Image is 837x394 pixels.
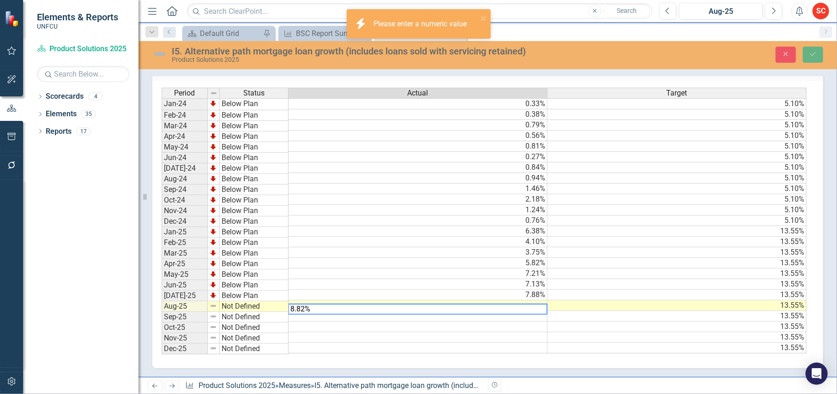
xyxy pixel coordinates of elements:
[210,217,217,225] img: TnMDeAgwAPMxUmUi88jYAAAAAElFTkSuQmCC
[289,152,548,162] td: 0.27%
[220,344,289,354] td: Not Defined
[162,216,208,227] td: Dec-24
[289,184,548,194] td: 1.46%
[289,141,548,152] td: 0.81%
[162,195,208,206] td: Oct-24
[408,89,428,97] span: Actual
[548,215,807,226] td: 5.10%
[289,215,548,226] td: 0.76%
[162,291,208,301] td: [DATE]-25
[548,120,807,131] td: 5.10%
[548,98,807,109] td: 5.10%
[210,196,217,203] img: TnMDeAgwAPMxUmUi88jYAAAAAElFTkSuQmCC
[220,248,289,259] td: Below Plan
[220,312,289,322] td: Not Defined
[548,237,807,247] td: 13.55%
[667,89,687,97] span: Target
[210,207,217,214] img: TnMDeAgwAPMxUmUi88jYAAAAAElFTkSuQmCC
[548,258,807,269] td: 13.55%
[548,300,807,311] td: 13.55%
[220,216,289,227] td: Below Plan
[289,98,548,109] td: 0.33%
[185,28,261,39] a: Default Grid
[210,292,217,299] img: TnMDeAgwAPMxUmUi88jYAAAAAElFTkSuQmCC
[162,301,208,312] td: Aug-25
[220,269,289,280] td: Below Plan
[220,227,289,238] td: Below Plan
[289,279,548,290] td: 7.13%
[289,237,548,247] td: 4.10%
[220,153,289,163] td: Below Plan
[617,7,637,14] span: Search
[548,279,807,290] td: 13.55%
[210,111,217,119] img: TnMDeAgwAPMxUmUi88jYAAAAAElFTkSuQmCC
[220,195,289,206] td: Below Plan
[220,280,289,291] td: Below Plan
[281,28,357,39] a: BSC Report Summary
[220,206,289,216] td: Below Plan
[289,205,548,215] td: 1.24%
[210,281,217,288] img: TnMDeAgwAPMxUmUi88jYAAAAAElFTkSuQmCC
[210,345,217,352] img: 8DAGhfEEPCf229AAAAAElFTkSuQmCC
[162,322,208,333] td: Oct-25
[210,239,217,246] img: TnMDeAgwAPMxUmUi88jYAAAAAElFTkSuQmCC
[210,313,217,320] img: 8DAGhfEEPCf229AAAAAElFTkSuQmCC
[548,311,807,322] td: 13.55%
[210,302,217,310] img: 8DAGhfEEPCf229AAAAAElFTkSuQmCC
[175,89,195,97] span: Period
[220,322,289,333] td: Not Defined
[162,259,208,269] td: Apr-25
[289,194,548,205] td: 2.18%
[679,3,763,19] button: Aug-25
[88,93,103,101] div: 4
[199,381,275,390] a: Product Solutions 2025
[162,131,208,142] td: Apr-24
[210,122,217,129] img: TnMDeAgwAPMxUmUi88jYAAAAAElFTkSuQmCC
[162,227,208,238] td: Jan-25
[548,247,807,258] td: 13.55%
[210,249,217,257] img: TnMDeAgwAPMxUmUi88jYAAAAAElFTkSuQmCC
[220,98,289,110] td: Below Plan
[210,90,217,97] img: 8DAGhfEEPCf229AAAAAElFTkSuQmCC
[220,163,289,174] td: Below Plan
[210,143,217,150] img: TnMDeAgwAPMxUmUi88jYAAAAAElFTkSuQmCC
[46,109,77,119] a: Elements
[548,173,807,184] td: 5.10%
[373,19,469,30] div: Please enter a numeric value
[548,141,807,152] td: 5.10%
[548,162,807,173] td: 5.10%
[289,247,548,258] td: 3.75%
[548,184,807,194] td: 5.10%
[314,381,594,390] div: I5. Alternative path mortgage loan growth (includes loans sold with servicing retained)
[548,131,807,141] td: 5.10%
[37,66,129,82] input: Search Below...
[152,47,167,61] img: Not Defined
[210,228,217,235] img: TnMDeAgwAPMxUmUi88jYAAAAAElFTkSuQmCC
[289,269,548,279] td: 7.21%
[682,6,759,17] div: Aug-25
[548,109,807,120] td: 5.10%
[279,381,311,390] a: Measures
[5,11,21,27] img: ClearPoint Strategy
[162,110,208,121] td: Feb-24
[210,260,217,267] img: TnMDeAgwAPMxUmUi88jYAAAAAElFTkSuQmCC
[548,226,807,237] td: 13.55%
[210,132,217,140] img: TnMDeAgwAPMxUmUi88jYAAAAAElFTkSuQmCC
[289,226,548,237] td: 6.38%
[210,154,217,161] img: TnMDeAgwAPMxUmUi88jYAAAAAElFTkSuQmCC
[289,162,548,173] td: 0.84%
[806,363,828,385] div: Open Intercom Messenger
[46,126,72,137] a: Reports
[289,120,548,131] td: 0.79%
[172,46,528,56] div: I5. Alternative path mortgage loan growth (includes loans sold with servicing retained)
[813,3,829,19] div: SC
[210,334,217,341] img: 8DAGhfEEPCf229AAAAAElFTkSuQmCC
[548,322,807,332] td: 13.55%
[210,270,217,278] img: TnMDeAgwAPMxUmUi88jYAAAAAElFTkSuQmCC
[76,127,91,135] div: 17
[162,142,208,153] td: May-24
[220,291,289,301] td: Below Plan
[46,91,84,102] a: Scorecards
[220,259,289,269] td: Below Plan
[243,89,265,97] span: Status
